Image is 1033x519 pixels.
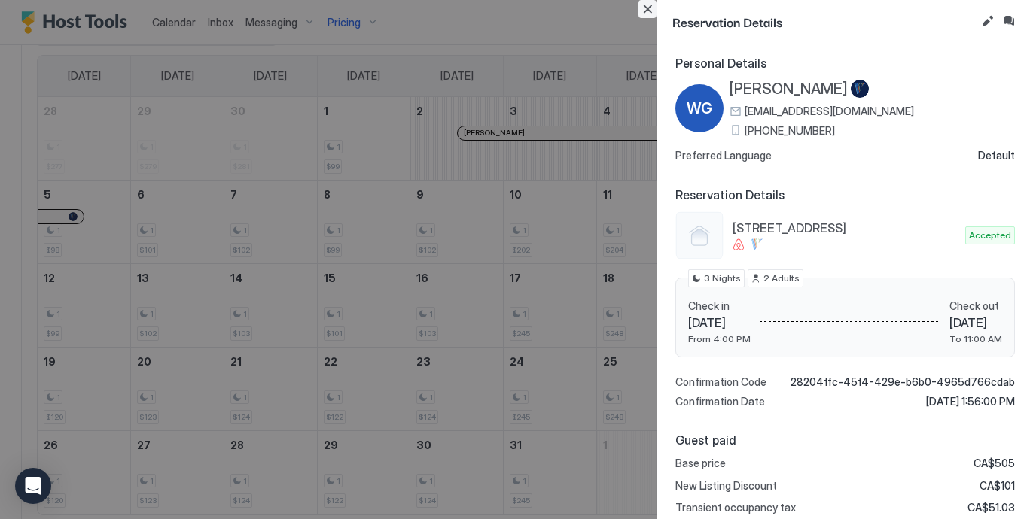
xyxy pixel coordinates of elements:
[1000,12,1018,30] button: Inbox
[791,375,1015,389] span: 28204ffc-45f4-429e-b6b0-4965d766cdab
[675,375,766,389] span: Confirmation Code
[967,501,1015,514] span: CA$51.03
[978,149,1015,162] span: Default
[730,80,848,99] span: [PERSON_NAME]
[733,220,959,235] span: [STREET_ADDRESS]
[745,105,914,118] span: [EMAIL_ADDRESS][DOMAIN_NAME]
[974,457,1015,470] span: CA$505
[979,12,997,30] button: Edit reservation
[675,432,1015,448] span: Guest paid
[675,187,1015,202] span: Reservation Details
[688,315,751,330] span: [DATE]
[949,333,1002,344] span: To 11:00 AM
[745,124,835,138] span: [PHONE_NUMBER]
[675,457,726,470] span: Base price
[980,479,1015,493] span: CA$101
[949,315,1002,330] span: [DATE]
[949,299,1002,313] span: Check out
[675,56,1015,71] span: Personal Details
[688,333,751,344] span: From 4:00 PM
[675,479,777,493] span: New Listing Discount
[687,97,712,120] span: WG
[672,12,976,31] span: Reservation Details
[704,272,741,285] span: 3 Nights
[675,149,772,162] span: Preferred Language
[763,272,800,285] span: 2 Adults
[15,468,51,504] div: Open Intercom Messenger
[926,395,1015,408] span: [DATE] 1:56:00 PM
[688,299,751,313] span: Check in
[675,501,796,514] span: Transient occupancy tax
[675,395,765,408] span: Confirmation Date
[969,229,1011,242] span: Accepted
